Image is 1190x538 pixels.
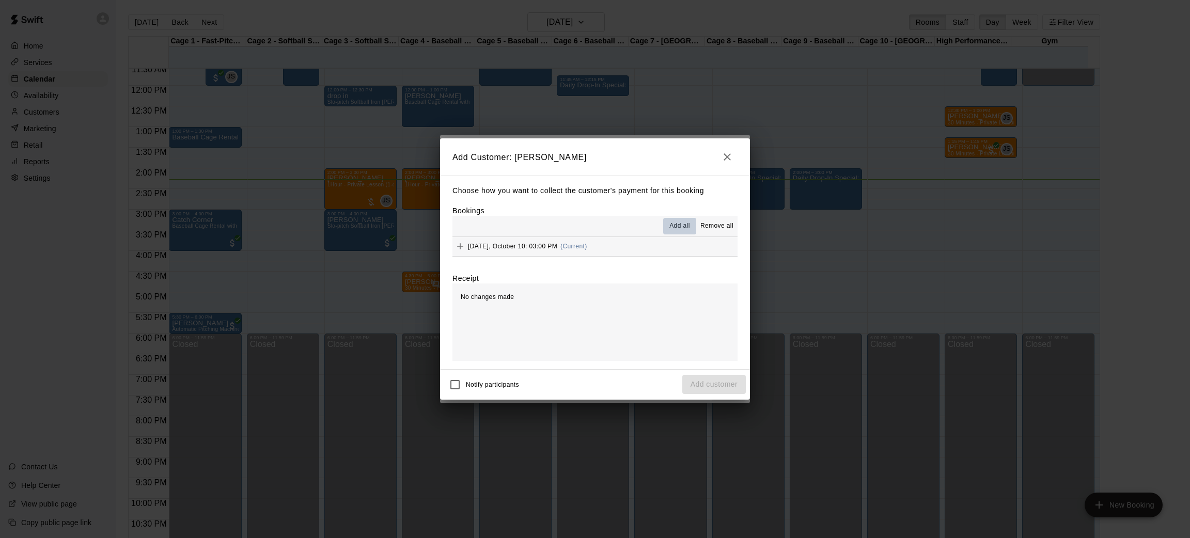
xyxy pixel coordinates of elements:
button: Add all [663,218,696,234]
span: Remove all [700,221,733,231]
span: Add all [669,221,690,231]
span: Add [452,242,468,250]
span: Notify participants [466,381,519,388]
button: Add[DATE], October 10: 03:00 PM(Current) [452,237,738,256]
span: [DATE], October 10: 03:00 PM [468,243,557,250]
h2: Add Customer: [PERSON_NAME] [440,138,750,176]
button: Remove all [696,218,738,234]
span: (Current) [560,243,587,250]
label: Bookings [452,207,484,215]
p: Choose how you want to collect the customer's payment for this booking [452,184,738,197]
span: No changes made [461,293,514,300]
label: Receipt [452,273,479,283]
